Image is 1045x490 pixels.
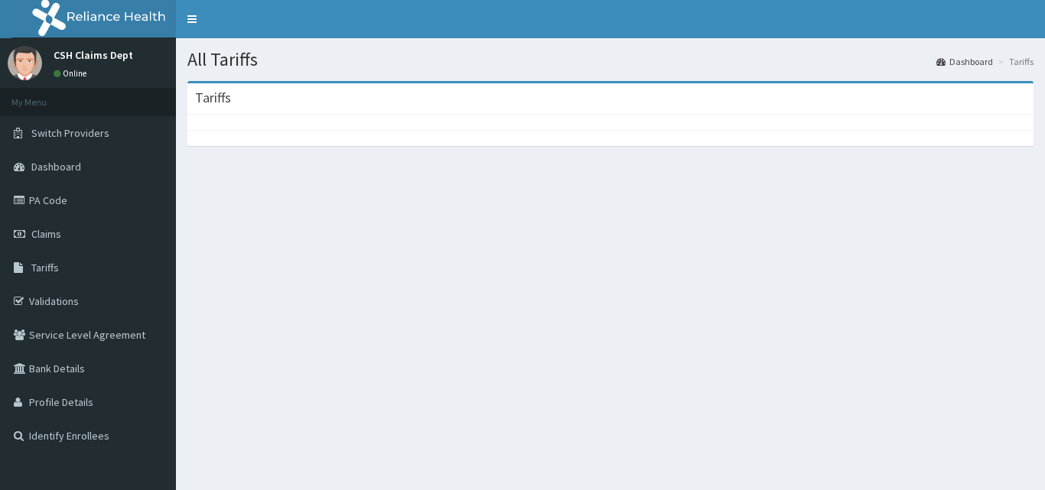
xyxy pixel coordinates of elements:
[31,227,61,241] span: Claims
[187,50,1034,70] h1: All Tariffs
[31,160,81,174] span: Dashboard
[936,55,993,68] a: Dashboard
[54,68,90,79] a: Online
[995,55,1034,68] li: Tariffs
[195,91,231,105] h3: Tariffs
[31,261,59,274] span: Tariffs
[8,46,42,80] img: User Image
[31,126,109,140] span: Switch Providers
[54,50,133,60] p: CSH Claims Dept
